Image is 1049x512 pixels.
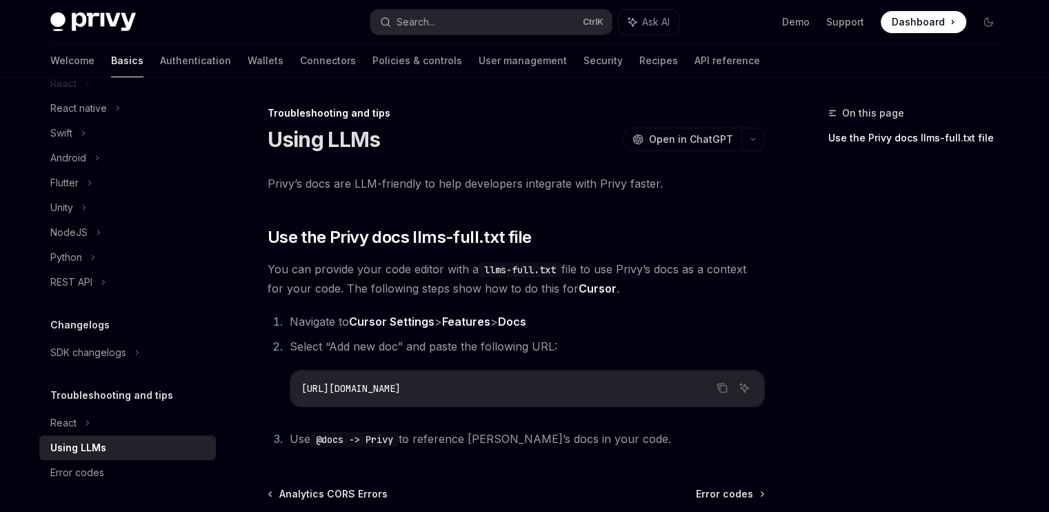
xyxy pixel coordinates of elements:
[583,44,623,77] a: Security
[50,175,79,191] div: Flutter
[50,440,106,456] div: Using LLMs
[713,379,731,397] button: Copy the contents from the code block
[301,382,401,395] span: [URL][DOMAIN_NAME]
[696,487,753,501] span: Error codes
[892,15,945,29] span: Dashboard
[649,132,733,146] span: Open in ChatGPT
[50,224,88,241] div: NodeJS
[50,199,73,216] div: Unity
[579,282,617,296] a: Cursor
[735,379,753,397] button: Ask AI
[290,339,557,353] span: Select “Add new doc” and paste the following URL:
[498,315,526,328] strong: Docs
[279,487,388,501] span: Analytics CORS Errors
[268,106,765,120] div: Troubleshooting and tips
[828,127,1010,149] a: Use the Privy docs llms-full.txt file
[50,44,94,77] a: Welcome
[50,12,136,32] img: dark logo
[695,44,760,77] a: API reference
[50,150,86,166] div: Android
[619,10,679,35] button: Ask AI
[39,435,216,460] a: Using LLMs
[50,100,107,117] div: React native
[50,344,126,361] div: SDK changelogs
[442,315,490,328] strong: Features
[50,387,173,404] h5: Troubleshooting and tips
[696,487,763,501] a: Error codes
[370,10,612,35] button: Search...CtrlK
[111,44,143,77] a: Basics
[782,15,810,29] a: Demo
[310,432,399,447] code: @docs -> Privy
[372,44,462,77] a: Policies & controls
[50,125,72,141] div: Swift
[268,226,532,248] span: Use the Privy docs llms-full.txt file
[642,15,670,29] span: Ask AI
[977,11,999,33] button: Toggle dark mode
[349,315,434,328] strong: Cursor Settings
[479,262,561,277] code: llms-full.txt
[881,11,966,33] a: Dashboard
[248,44,283,77] a: Wallets
[300,44,356,77] a: Connectors
[50,274,92,291] div: REST API
[268,174,765,193] span: Privy’s docs are LLM-friendly to help developers integrate with Privy faster.
[290,315,526,328] span: Navigate to > >
[160,44,231,77] a: Authentication
[583,17,603,28] span: Ctrl K
[639,44,678,77] a: Recipes
[268,127,381,152] h1: Using LLMs
[290,432,671,446] span: Use to reference [PERSON_NAME]’s docs in your code.
[623,128,741,151] button: Open in ChatGPT
[826,15,864,29] a: Support
[50,249,82,266] div: Python
[479,44,567,77] a: User management
[50,464,104,481] div: Error codes
[50,415,77,431] div: React
[269,487,388,501] a: Analytics CORS Errors
[39,460,216,485] a: Error codes
[268,259,765,298] span: You can provide your code editor with a file to use Privy’s docs as a context for your code. The ...
[842,105,904,121] span: On this page
[397,14,435,30] div: Search...
[50,317,110,333] h5: Changelogs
